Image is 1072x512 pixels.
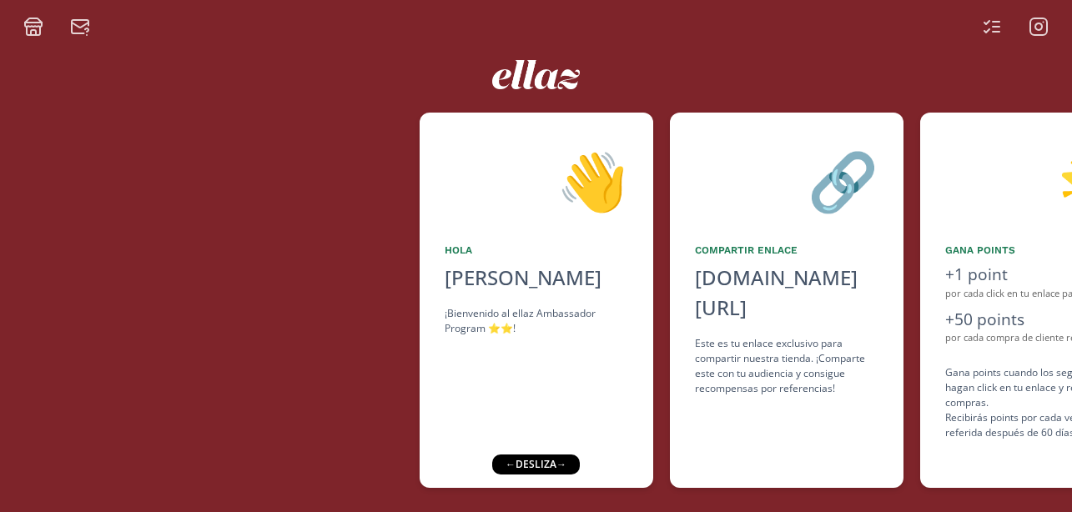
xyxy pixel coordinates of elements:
[492,60,580,89] img: ew9eVGDHp6dD
[695,336,878,396] div: Este es tu enlace exclusivo para compartir nuestra tienda. ¡Comparte este con tu audiencia y cons...
[695,263,878,323] div: [DOMAIN_NAME][URL]
[695,243,878,258] div: Compartir Enlace
[445,263,628,293] div: [PERSON_NAME]
[445,138,628,223] div: 👋
[445,243,628,258] div: Hola
[695,138,878,223] div: 🔗
[492,454,580,474] div: ← desliza →
[445,306,628,336] div: ¡Bienvenido al ellaz Ambassador Program ⭐️⭐️!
